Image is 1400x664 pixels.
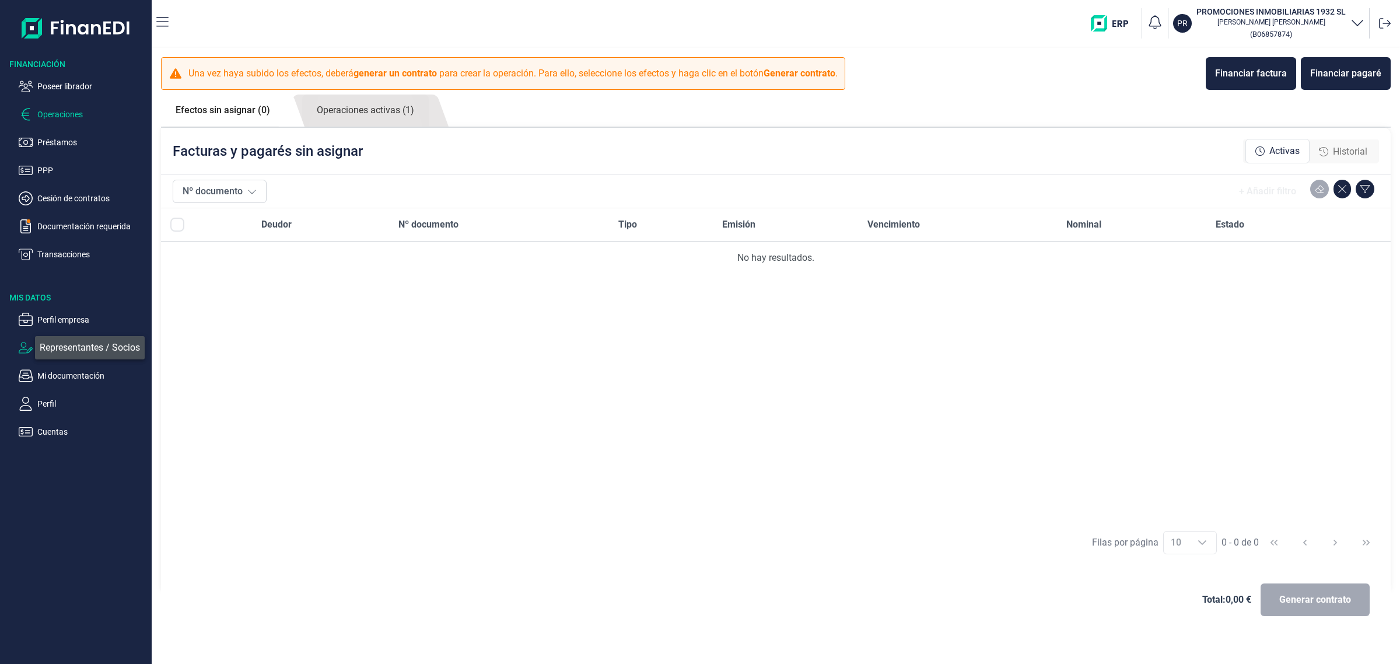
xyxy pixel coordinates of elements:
[1215,67,1287,81] div: Financiar factura
[1310,140,1377,163] div: Historial
[173,180,267,203] button: Nº documento
[37,369,147,383] p: Mi documentación
[1066,218,1101,232] span: Nominal
[1091,15,1137,32] img: erp
[1310,67,1381,81] div: Financiar pagaré
[173,142,363,160] p: Facturas y pagarés sin asignar
[1301,57,1391,90] button: Financiar pagaré
[22,9,131,47] img: Logo de aplicación
[19,191,147,205] button: Cesión de contratos
[19,79,147,93] button: Poseer librador
[19,219,147,233] button: Documentación requerida
[1202,593,1251,607] span: Total: 0,00 €
[19,163,147,177] button: PPP
[1216,218,1244,232] span: Estado
[1173,6,1364,41] button: PRPROMOCIONES INMOBILIARIAS 1932 SL[PERSON_NAME] [PERSON_NAME](B06857874)
[37,107,147,121] p: Operaciones
[764,68,835,79] b: Generar contrato
[188,67,838,81] p: Una vez haya subido los efectos, deberá para crear la operación. Para ello, seleccione los efecto...
[19,397,147,411] button: Perfil
[261,218,292,232] span: Deudor
[37,135,147,149] p: Préstamos
[1352,529,1380,557] button: Last Page
[867,218,920,232] span: Vencimiento
[618,218,637,232] span: Tipo
[1250,30,1292,39] small: Copiar cif
[1206,57,1296,90] button: Financiar factura
[1092,536,1158,550] div: Filas por página
[1260,529,1288,557] button: First Page
[1269,144,1300,158] span: Activas
[19,135,147,149] button: Préstamos
[1333,145,1367,159] span: Historial
[37,397,147,411] p: Perfil
[1196,18,1346,27] p: [PERSON_NAME] [PERSON_NAME]
[161,95,285,126] a: Efectos sin asignar (0)
[19,107,147,121] button: Operaciones
[37,247,147,261] p: Transacciones
[1321,529,1349,557] button: Next Page
[19,247,147,261] button: Transacciones
[170,218,184,232] div: All items unselected
[19,313,147,327] button: Perfil empresa
[1291,529,1319,557] button: Previous Page
[37,219,147,233] p: Documentación requerida
[37,425,147,439] p: Cuentas
[19,369,147,383] button: Mi documentación
[1177,18,1188,29] p: PR
[19,341,147,355] button: Representantes / Socios
[37,341,147,355] p: Representantes / Socios
[1188,532,1216,554] div: Choose
[398,218,459,232] span: Nº documento
[37,163,147,177] p: PPP
[37,79,147,93] p: Poseer librador
[170,251,1381,265] div: No hay resultados.
[37,313,147,327] p: Perfil empresa
[1245,139,1310,163] div: Activas
[37,191,147,205] p: Cesión de contratos
[353,68,437,79] b: generar un contrato
[1196,6,1346,18] h3: PROMOCIONES INMOBILIARIAS 1932 SL
[1221,538,1259,547] span: 0 - 0 de 0
[302,95,429,127] a: Operaciones activas (1)
[19,425,147,439] button: Cuentas
[722,218,755,232] span: Emisión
